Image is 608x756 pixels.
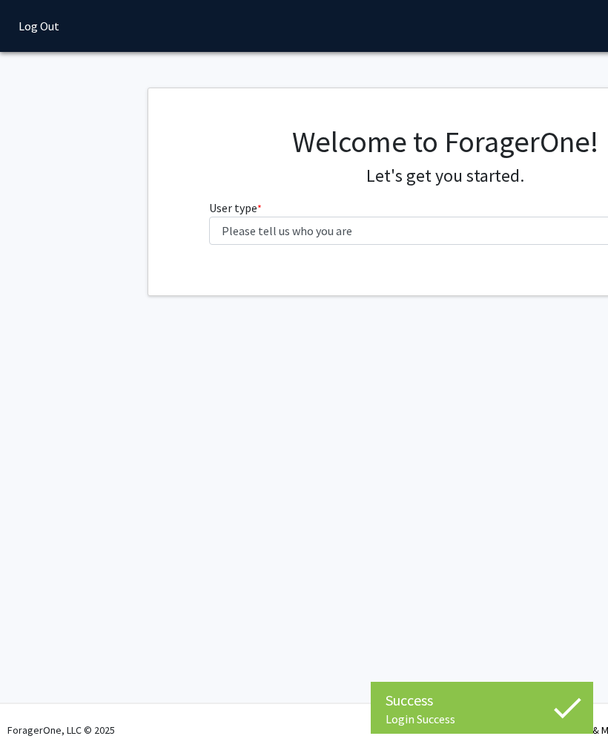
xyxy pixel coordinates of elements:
[386,711,578,726] div: Login Success
[7,704,115,756] div: ForagerOne, LLC © 2025
[209,199,262,217] label: User type
[386,689,578,711] div: Success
